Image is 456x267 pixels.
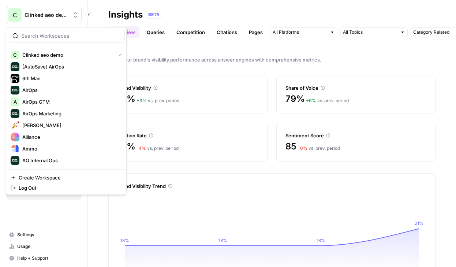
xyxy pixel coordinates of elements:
tspan: 18% [120,238,129,243]
span: Usage [17,243,78,250]
span: C [13,11,17,19]
div: vs. prev. period [137,97,179,104]
span: Log Out [19,184,119,192]
span: Clinked aeo demo [25,11,69,19]
div: vs. prev. period [298,145,340,152]
div: Sentiment Score [285,132,426,139]
span: 79% [285,93,304,105]
span: 85 [285,141,296,152]
a: Settings [6,229,82,241]
button: Workspace: Clinked aeo demo [6,6,82,24]
span: AirOps Marketing [22,110,119,117]
span: Help + Support [17,255,78,262]
span: Clinked aeo demo [22,51,112,59]
span: + 6 % [306,98,316,103]
div: Brand Visibility [117,84,258,92]
img: AO Internal Ops Logo [11,156,19,165]
span: Ammo [22,145,119,152]
div: vs. prev. period [306,97,349,104]
span: A [14,98,17,105]
input: Search Workspaces [21,32,120,40]
a: Queries [142,26,169,38]
span: – 6 % [298,145,307,151]
span: Alliance [22,133,119,141]
a: Competition [172,26,209,38]
a: Pages [244,26,267,38]
span: Track your brand's visibility performance across answer engines with comprehensive metrics. [108,56,436,63]
input: All Topics [343,29,397,36]
span: [AutoSave] AirOps [22,63,119,70]
a: Log Out [8,183,125,193]
div: Workspace: Clinked aeo demo [6,27,127,195]
a: Create Workspace [8,173,125,183]
img: Alliance Logo [11,133,19,141]
tspan: 18% [218,238,227,243]
div: Share of Voice [285,84,426,92]
div: Brand Visibility Trend [117,182,426,190]
a: Overview [108,26,139,38]
div: BETA [146,11,162,18]
span: [PERSON_NAME] [22,122,119,129]
span: + 3 % [137,98,147,103]
span: C [13,51,17,59]
div: vs. prev. period [137,145,179,152]
img: AirOps Marketing Logo [11,109,19,118]
a: Citations [212,26,242,38]
span: 6th Man [22,75,119,82]
div: Citation Rate [117,132,258,139]
span: Create Workspace [19,174,119,181]
span: AirOps [22,86,119,94]
input: All Platforms [273,29,327,36]
button: Help + Support [6,252,82,264]
img: [AutoSave] AirOps Logo [11,62,19,71]
div: Insights [108,9,143,21]
tspan: 18% [317,238,325,243]
img: Alex Testing Logo [11,121,19,130]
span: – 4 % [137,145,146,151]
img: AirOps Logo [11,86,19,94]
tspan: 21% [415,220,423,226]
span: Settings [17,231,78,238]
img: 6th Man Logo [11,74,19,83]
span: AO Internal Ops [22,157,119,164]
img: Ammo Logo [11,144,19,153]
span: AirOps GTM [22,98,119,105]
a: Usage [6,241,82,252]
